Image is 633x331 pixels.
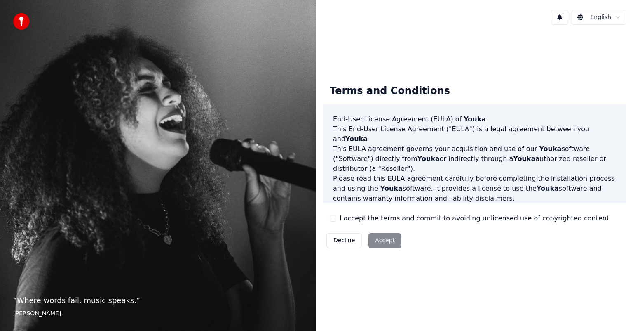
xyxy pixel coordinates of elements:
span: Youka [380,184,403,192]
button: Decline [326,233,362,248]
span: Youka [539,145,561,153]
div: Terms and Conditions [323,78,457,104]
footer: [PERSON_NAME] [13,310,303,318]
h3: End-User License Agreement (EULA) of [333,114,617,124]
p: “ Where words fail, music speaks. ” [13,295,303,306]
span: Youka [513,155,535,163]
p: This EULA agreement governs your acquisition and use of our software ("Software") directly from o... [333,144,617,174]
span: Youka [345,135,368,143]
span: Youka [417,155,440,163]
p: Please read this EULA agreement carefully before completing the installation process and using th... [333,174,617,203]
span: Youka [537,184,559,192]
label: I accept the terms and commit to avoiding unlicensed use of copyrighted content [340,213,609,223]
img: youka [13,13,30,30]
span: Youka [464,115,486,123]
p: If you register for a free trial of the software, this EULA agreement will also govern that trial... [333,203,617,243]
p: This End-User License Agreement ("EULA") is a legal agreement between you and [333,124,617,144]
